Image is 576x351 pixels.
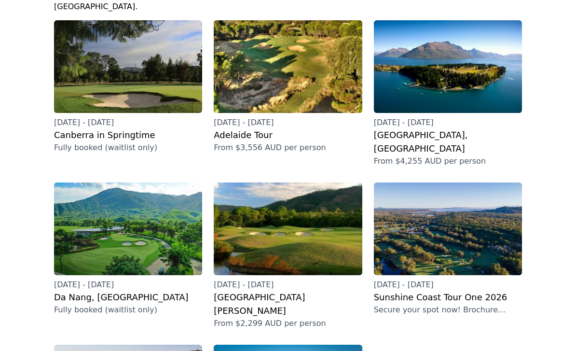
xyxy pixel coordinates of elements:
[214,183,362,329] a: [DATE] - [DATE][GEOGRAPHIC_DATA][PERSON_NAME]From $2,299 AUD per person
[214,142,362,154] p: From $3,556 AUD per person
[54,117,202,128] p: [DATE] - [DATE]
[54,183,202,316] a: [DATE] - [DATE]Da Nang, [GEOGRAPHIC_DATA]Fully booked (waitlist only)
[54,142,202,154] p: Fully booked (waitlist only)
[214,117,362,128] p: [DATE] - [DATE]
[374,291,522,304] h2: Sunshine Coast Tour One 2026
[54,279,202,291] p: [DATE] - [DATE]
[214,291,362,318] h2: [GEOGRAPHIC_DATA][PERSON_NAME]
[374,20,522,167] a: [DATE] - [DATE][GEOGRAPHIC_DATA], [GEOGRAPHIC_DATA]From $4,255 AUD per person
[214,20,362,154] a: [DATE] - [DATE]Adelaide TourFrom $3,556 AUD per person
[214,128,362,142] h2: Adelaide Tour
[374,279,522,291] p: [DATE] - [DATE]
[54,20,202,154] a: [DATE] - [DATE]Canberra in SpringtimeFully booked (waitlist only)
[54,128,202,142] h2: Canberra in Springtime
[374,117,522,128] p: [DATE] - [DATE]
[374,304,522,316] p: Secure your spot now! Brochure coming soon
[214,279,362,291] p: [DATE] - [DATE]
[54,291,202,304] h2: Da Nang, [GEOGRAPHIC_DATA]
[374,128,522,155] h2: [GEOGRAPHIC_DATA], [GEOGRAPHIC_DATA]
[214,318,362,329] p: From $2,299 AUD per person
[374,183,522,316] a: [DATE] - [DATE]Sunshine Coast Tour One 2026Secure your spot now! Brochure coming soon
[374,155,522,167] p: From $4,255 AUD per person
[54,304,202,316] p: Fully booked (waitlist only)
